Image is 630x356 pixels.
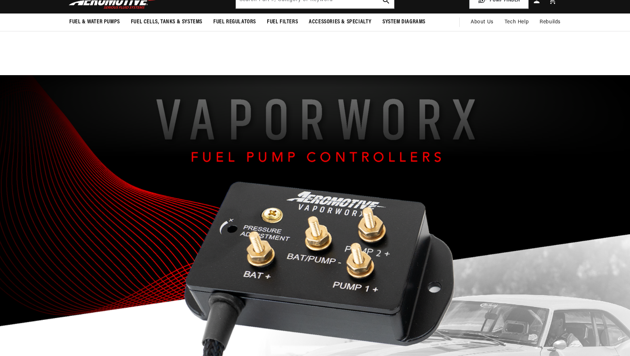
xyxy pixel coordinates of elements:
[540,18,561,26] span: Rebuilds
[131,18,202,26] span: Fuel Cells, Tanks & Systems
[125,13,208,31] summary: Fuel Cells, Tanks & Systems
[505,18,529,26] span: Tech Help
[471,19,494,25] span: About Us
[309,18,372,26] span: Accessories & Specialty
[208,13,261,31] summary: Fuel Regulators
[261,13,303,31] summary: Fuel Filters
[303,13,377,31] summary: Accessories & Specialty
[213,18,256,26] span: Fuel Regulators
[465,13,499,31] a: About Us
[69,18,120,26] span: Fuel & Water Pumps
[382,18,425,26] span: System Diagrams
[64,13,125,31] summary: Fuel & Water Pumps
[534,13,566,31] summary: Rebuilds
[267,18,298,26] span: Fuel Filters
[499,13,534,31] summary: Tech Help
[377,13,431,31] summary: System Diagrams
